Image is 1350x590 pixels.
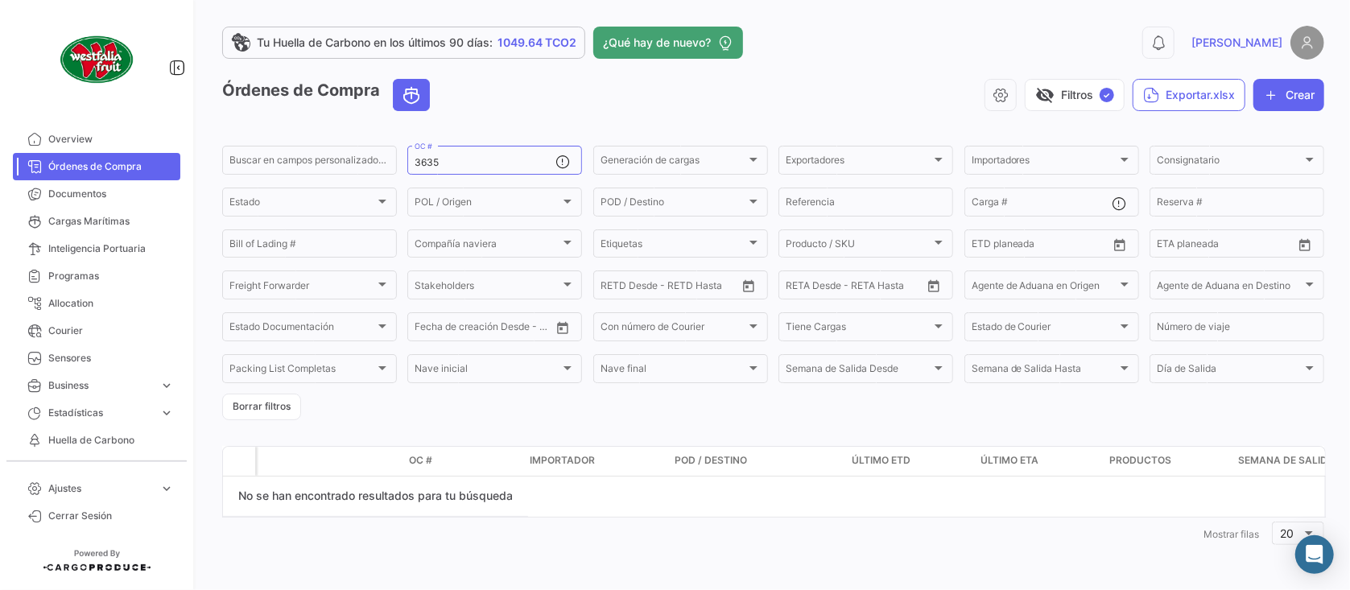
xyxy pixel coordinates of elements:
[13,427,180,454] a: Huella de Carbono
[13,126,180,153] a: Overview
[13,317,180,345] a: Courier
[786,324,931,335] span: Tiene Cargas
[1133,79,1245,111] button: Exportar.xlsx
[48,269,174,283] span: Programas
[972,324,1117,335] span: Estado de Courier
[48,433,174,448] span: Huella de Carbono
[675,453,747,468] span: POD / Destino
[972,282,1117,293] span: Agente de Aduana en Origen
[601,241,746,252] span: Etiquetas
[48,378,153,393] span: Business
[415,324,444,335] input: Desde
[1157,157,1303,168] span: Consignatario
[1191,35,1282,51] span: [PERSON_NAME]
[13,208,180,235] a: Cargas Marítimas
[981,453,1038,468] span: Último ETA
[1103,447,1232,476] datatable-header-cell: Productos
[298,447,403,476] datatable-header-cell: Estado Doc.
[409,453,432,468] span: OC #
[601,282,630,293] input: Desde
[1203,528,1259,540] span: Mostrar filas
[13,262,180,290] a: Programas
[974,447,1103,476] datatable-header-cell: Último ETA
[48,241,174,256] span: Inteligencia Portuaria
[601,199,746,210] span: POD / Destino
[1108,233,1132,257] button: Open calendar
[48,351,174,365] span: Sensores
[48,159,174,174] span: Órdenes de Compra
[403,447,523,476] datatable-header-cell: OC #
[530,453,595,468] span: Importador
[1295,535,1334,574] div: Abrir Intercom Messenger
[786,241,931,252] span: Producto / SKU
[786,157,931,168] span: Exportadores
[668,447,845,476] datatable-header-cell: POD / Destino
[13,290,180,317] a: Allocation
[497,35,576,51] span: 1049.64 TCO2
[551,316,575,340] button: Open calendar
[593,27,743,59] button: ¿Qué hay de nuevo?
[229,365,375,377] span: Packing List Completas
[455,324,519,335] input: Hasta
[229,199,375,210] span: Estado
[257,35,493,51] span: Tu Huella de Carbono en los últimos 90 días:
[641,282,705,293] input: Hasta
[48,324,174,338] span: Courier
[786,282,815,293] input: Desde
[1253,79,1324,111] button: Crear
[48,214,174,229] span: Cargas Marítimas
[222,79,435,111] h3: Órdenes de Compra
[13,345,180,372] a: Sensores
[229,324,375,335] span: Estado Documentación
[1157,365,1303,377] span: Día de Salida
[737,274,761,298] button: Open calendar
[1035,85,1055,105] span: visibility_off
[523,447,668,476] datatable-header-cell: Importador
[601,365,746,377] span: Nave final
[48,296,174,311] span: Allocation
[222,394,301,420] button: Borrar filtros
[1197,241,1261,252] input: Hasta
[1025,79,1125,111] button: visibility_offFiltros✓
[922,274,946,298] button: Open calendar
[845,447,974,476] datatable-header-cell: Último ETD
[258,447,298,476] datatable-header-cell: Modo de Transporte
[48,132,174,146] span: Overview
[852,453,910,468] span: Último ETD
[1293,233,1317,257] button: Open calendar
[159,406,174,420] span: expand_more
[601,157,746,168] span: Generación de cargas
[1290,26,1324,60] img: placeholder-user.png
[56,19,137,100] img: client-50.png
[48,509,174,523] span: Cerrar Sesión
[1157,241,1186,252] input: Desde
[603,35,711,51] span: ¿Qué hay de nuevo?
[972,365,1117,377] span: Semana de Salida Hasta
[972,241,1001,252] input: Desde
[48,481,153,496] span: Ajustes
[222,27,585,59] a: Tu Huella de Carbono en los últimos 90 días:1049.64 TCO2
[1012,241,1076,252] input: Hasta
[13,180,180,208] a: Documentos
[13,235,180,262] a: Inteligencia Portuaria
[415,199,560,210] span: POL / Origen
[159,378,174,393] span: expand_more
[786,365,931,377] span: Semana de Salida Desde
[223,477,528,517] div: No se han encontrado resultados para tu búsqueda
[229,282,375,293] span: Freight Forwarder
[394,80,429,110] button: Ocean
[1100,88,1114,102] span: ✓
[48,406,153,420] span: Estadísticas
[601,324,746,335] span: Con número de Courier
[415,365,560,377] span: Nave inicial
[826,282,890,293] input: Hasta
[13,153,180,180] a: Órdenes de Compra
[972,157,1117,168] span: Importadores
[1238,453,1335,468] span: Semana de Salida
[159,481,174,496] span: expand_more
[415,282,560,293] span: Stakeholders
[1157,282,1303,293] span: Agente de Aduana en Destino
[48,187,174,201] span: Documentos
[415,241,560,252] span: Compañía naviera
[1109,453,1171,468] span: Productos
